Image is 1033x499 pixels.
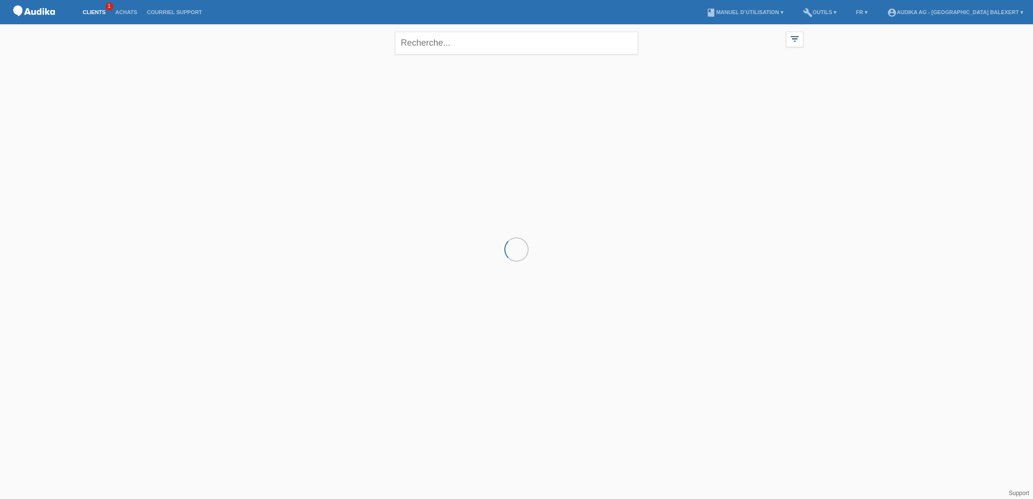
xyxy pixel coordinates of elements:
[395,32,638,54] input: Recherche...
[887,8,897,18] i: account_circle
[803,8,813,18] i: build
[701,9,788,15] a: bookManuel d’utilisation ▾
[882,9,1028,15] a: account_circleAudika AG - [GEOGRAPHIC_DATA] Balexert ▾
[10,19,58,26] a: POS — MF Group
[798,9,841,15] a: buildOutils ▾
[78,9,110,15] a: Clients
[142,9,207,15] a: Courriel Support
[789,34,800,44] i: filter_list
[706,8,716,18] i: book
[851,9,873,15] a: FR ▾
[1009,490,1029,497] a: Support
[106,2,113,11] span: 1
[110,9,142,15] a: Achats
